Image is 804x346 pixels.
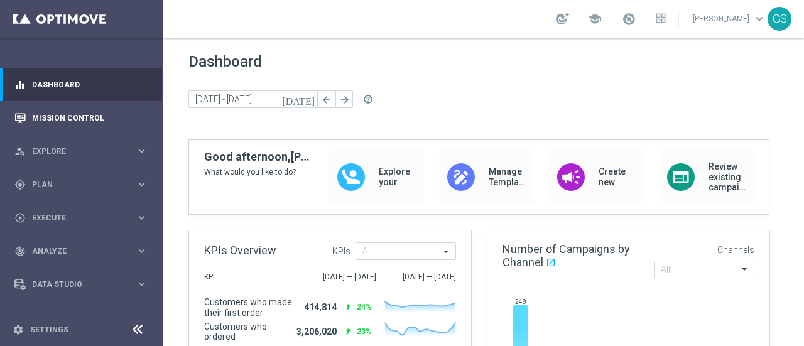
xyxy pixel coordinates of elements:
span: Data Studio [32,281,136,288]
div: Data Studio [14,279,136,290]
i: person_search [14,146,26,157]
div: Analyze [14,246,136,257]
button: Data Studio keyboard_arrow_right [14,279,148,289]
div: Dashboard [14,68,148,101]
a: [PERSON_NAME]keyboard_arrow_down [692,9,768,28]
i: settings [13,324,24,335]
button: person_search Explore keyboard_arrow_right [14,146,148,156]
i: keyboard_arrow_right [136,145,148,157]
a: Optibot [32,301,131,334]
span: Execute [32,214,136,222]
span: Analyze [32,247,136,255]
span: Explore [32,148,136,155]
div: Mission Control [14,101,148,134]
i: gps_fixed [14,179,26,190]
button: equalizer Dashboard [14,80,148,90]
span: keyboard_arrow_down [752,12,766,26]
span: Plan [32,181,136,188]
a: Mission Control [32,101,148,134]
i: play_circle_outline [14,212,26,224]
button: play_circle_outline Execute keyboard_arrow_right [14,213,148,223]
i: keyboard_arrow_right [136,178,148,190]
i: keyboard_arrow_right [136,245,148,257]
span: school [588,12,602,26]
div: GS [768,7,791,31]
div: Plan [14,179,136,190]
button: track_changes Analyze keyboard_arrow_right [14,246,148,256]
button: gps_fixed Plan keyboard_arrow_right [14,180,148,190]
div: Execute [14,212,136,224]
i: lightbulb [14,312,26,323]
a: Dashboard [32,68,148,101]
button: Mission Control [14,113,148,123]
i: track_changes [14,246,26,257]
a: Settings [30,326,68,333]
i: keyboard_arrow_right [136,212,148,224]
i: keyboard_arrow_right [136,278,148,290]
div: Explore [14,146,136,157]
i: equalizer [14,79,26,90]
div: Optibot [14,301,148,334]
